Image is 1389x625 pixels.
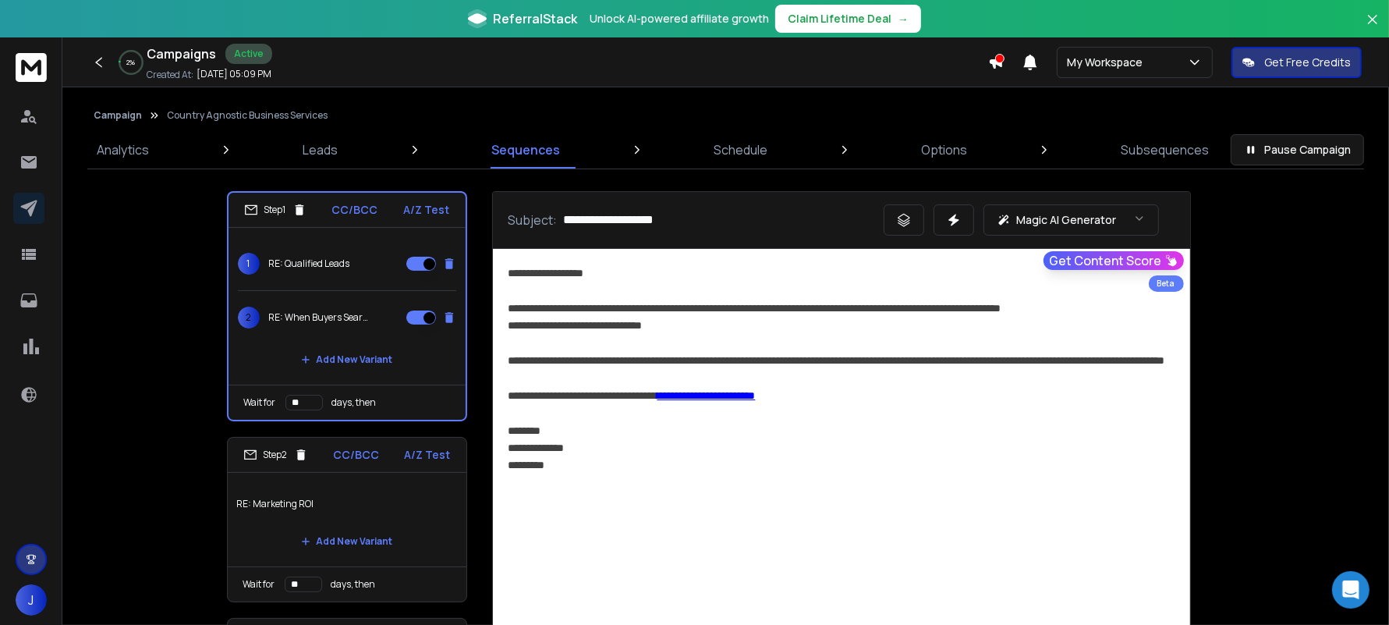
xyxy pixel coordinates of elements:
p: Get Free Credits [1264,55,1351,70]
li: Step1CC/BCCA/Z Test1RE: Qualified Leads2RE: When Buyers SearchAdd New VariantWait fordays, then [227,191,467,421]
button: J [16,584,47,616]
a: Sequences [482,131,569,169]
p: Subsequences [1121,140,1209,159]
button: Magic AI Generator [983,204,1159,236]
p: Created At: [147,69,193,81]
span: ReferralStack [493,9,577,28]
p: Country Agnostic Business Services [167,109,328,122]
li: Step2CC/BCCA/Z TestRE: Marketing ROIAdd New VariantWait fordays, then [227,437,467,602]
p: RE: When Buyers Search [269,311,369,324]
button: Add New Variant [289,344,406,375]
p: Wait for [243,578,275,591]
p: Subject: [508,211,558,229]
h1: Campaigns [147,44,216,63]
p: Analytics [97,140,149,159]
p: Options [921,140,967,159]
span: → [898,11,909,27]
button: Claim Lifetime Deal→ [775,5,921,33]
div: Open Intercom Messenger [1332,571,1370,609]
button: Get Content Score [1044,251,1184,270]
div: Active [225,44,272,64]
button: Campaign [94,109,142,122]
p: A/Z Test [405,447,451,463]
div: Step 2 [243,448,308,462]
p: Wait for [244,396,276,409]
div: Beta [1149,275,1184,292]
p: My Workspace [1067,55,1149,70]
p: Schedule [714,140,767,159]
a: Schedule [704,131,777,169]
p: Unlock AI-powered affiliate growth [590,11,769,27]
a: Leads [293,131,347,169]
button: Pause Campaign [1231,134,1364,165]
button: Close banner [1362,9,1383,47]
p: Sequences [491,140,560,159]
p: 2 % [127,58,136,67]
p: days, then [332,396,377,409]
div: Step 1 [244,203,307,217]
p: A/Z Test [404,202,450,218]
a: Subsequences [1111,131,1218,169]
p: days, then [331,578,376,591]
a: Analytics [87,131,158,169]
span: 2 [238,307,260,328]
p: CC/BCC [332,202,378,218]
p: RE: Qualified Leads [269,257,350,270]
a: Options [912,131,976,169]
button: Add New Variant [289,526,406,557]
span: 1 [238,253,260,275]
p: Leads [303,140,338,159]
p: RE: Marketing ROI [237,482,457,526]
button: Get Free Credits [1231,47,1362,78]
p: [DATE] 05:09 PM [197,68,271,80]
p: Magic AI Generator [1017,212,1117,228]
p: CC/BCC [333,447,379,463]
